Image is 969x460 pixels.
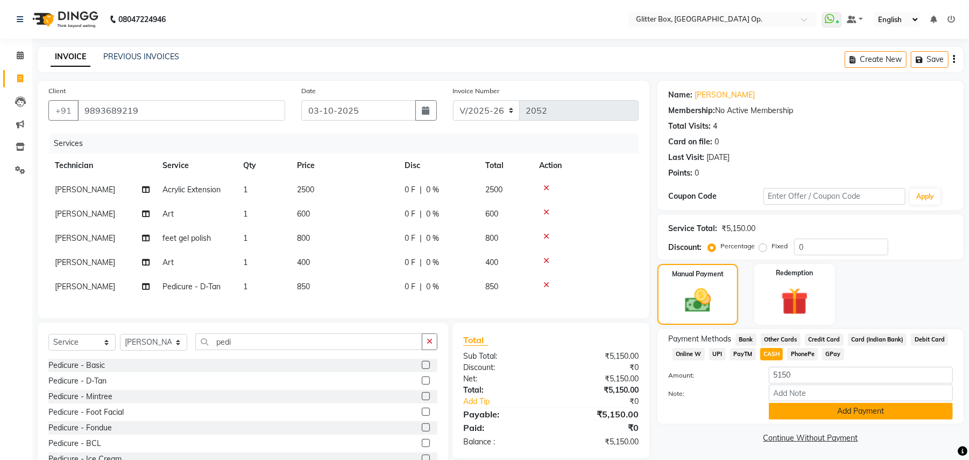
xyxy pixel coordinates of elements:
th: Disc [398,154,479,178]
span: 0 % [426,257,439,268]
span: 0 F [405,208,415,220]
button: Add Payment [769,403,953,420]
span: Online W [673,348,705,360]
div: Services [49,134,647,154]
img: _cash.svg [677,285,719,316]
span: 0 % [426,233,439,244]
div: Pedicure - Fondue [48,422,112,434]
span: 1 [243,233,247,243]
div: Coupon Code [668,191,763,202]
span: Pedicure - D-Tan [162,282,221,291]
div: ₹5,150.00 [551,436,647,448]
label: Redemption [776,268,813,278]
div: 4 [713,121,717,132]
div: Pedicure - Foot Facial [48,407,124,418]
div: Pedicure - Basic [48,360,105,371]
div: 0 [695,168,699,179]
input: Search or Scan [195,333,422,350]
span: UPI [709,348,726,360]
span: 800 [485,233,498,243]
a: Continue Without Payment [660,433,961,444]
span: GPay [822,348,844,360]
div: Pedicure - D-Tan [48,375,107,387]
span: 2500 [485,185,503,194]
div: Points: [668,168,692,179]
div: Name: [668,89,692,101]
div: Pedicure - Mintree [48,391,112,402]
div: ₹5,150.00 [551,351,647,362]
span: CASH [760,348,783,360]
span: Acrylic Extension [162,185,221,194]
th: Service [156,154,237,178]
span: | [420,184,422,196]
span: 1 [243,282,247,291]
div: Pedicure - BCL [48,438,101,449]
span: 1 [243,209,247,219]
span: Bank [735,333,756,346]
div: Discount: [668,242,702,253]
span: PayTM [730,348,756,360]
span: 800 [297,233,310,243]
label: Manual Payment [672,269,724,279]
span: 0 % [426,208,439,220]
label: Invoice Number [453,86,500,96]
div: No Active Membership [668,105,953,116]
div: Net: [455,373,551,385]
span: Payment Methods [668,333,731,345]
label: Amount: [660,371,760,380]
span: 600 [485,209,498,219]
div: ₹5,150.00 [551,408,647,421]
span: 400 [297,257,310,267]
div: Sub Total: [455,351,551,362]
button: Apply [910,189,940,205]
div: ₹0 [551,421,647,434]
label: Percentage [720,241,755,251]
div: Balance : [455,436,551,448]
th: Qty [237,154,291,178]
div: Membership: [668,105,715,116]
input: Search by Name/Mobile/Email/Code [77,100,285,121]
div: ₹5,150.00 [551,385,647,396]
img: _gift.svg [773,284,817,318]
th: Price [291,154,398,178]
a: Add Tip [455,396,567,407]
span: 0 F [405,184,415,196]
span: 1 [243,257,247,267]
img: logo [27,4,101,34]
div: [DATE] [706,152,730,163]
span: 1 [243,185,247,194]
span: feet gel polish [162,233,211,243]
div: Last Visit: [668,152,704,163]
button: Create New [845,51,907,68]
span: Other Cards [761,333,801,346]
th: Action [533,154,639,178]
div: ₹5,150.00 [551,373,647,385]
div: Total Visits: [668,121,711,132]
a: PREVIOUS INVOICES [103,52,179,61]
span: | [420,208,422,220]
button: Save [911,51,949,68]
span: 850 [485,282,498,291]
input: Amount [769,367,953,384]
span: 2500 [297,185,314,194]
span: [PERSON_NAME] [55,233,115,243]
div: Discount: [455,362,551,373]
span: 0 % [426,281,439,292]
div: Total: [455,385,551,396]
span: [PERSON_NAME] [55,257,115,267]
span: 850 [297,282,310,291]
div: ₹0 [551,362,647,373]
input: Enter Offer / Coupon Code [763,188,906,205]
span: Debit Card [911,333,948,346]
label: Fixed [772,241,788,251]
div: Payable: [455,408,551,421]
a: INVOICE [51,47,90,67]
label: Note: [660,389,760,399]
span: PhonePe [787,348,818,360]
span: 0 F [405,233,415,244]
span: 400 [485,257,498,267]
span: | [420,233,422,244]
div: Card on file: [668,136,712,148]
div: ₹0 [567,396,647,407]
span: [PERSON_NAME] [55,209,115,219]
